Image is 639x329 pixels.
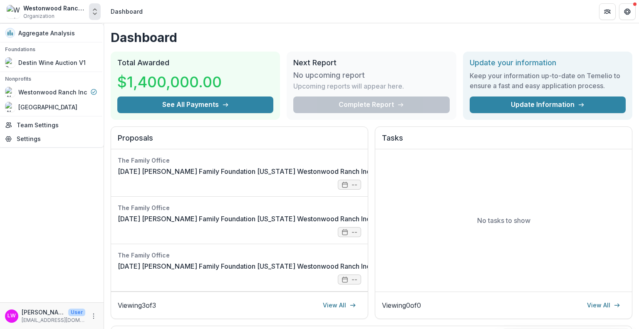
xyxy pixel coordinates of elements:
h3: Keep your information up-to-date on Temelio to ensure a fast and easy application process. [470,71,626,91]
div: Westonwood Ranch Inc [23,4,86,12]
h1: Dashboard [111,30,632,45]
a: [DATE] [PERSON_NAME] Family Foundation [US_STATE] Westonwood Ranch Inc [118,214,370,224]
a: [DATE] [PERSON_NAME] Family Foundation [US_STATE] Westonwood Ranch Inc [118,166,370,176]
button: Partners [599,3,616,20]
p: [EMAIL_ADDRESS][DOMAIN_NAME] [22,317,85,324]
a: View All [318,299,361,312]
button: Open entity switcher [89,3,101,20]
p: Upcoming reports will appear here. [293,81,404,91]
p: Viewing 3 of 3 [118,300,156,310]
h2: Tasks [382,134,625,149]
nav: breadcrumb [107,5,146,17]
p: User [68,309,85,316]
p: No tasks to show [477,215,530,225]
h2: Proposals [118,134,361,149]
img: Westonwood Ranch Inc [7,5,20,18]
h2: Update your information [470,58,626,67]
a: View All [582,299,625,312]
h3: $1,400,000.00 [117,71,222,93]
button: More [89,311,99,321]
p: Viewing 0 of 0 [382,300,421,310]
p: [PERSON_NAME] [22,308,65,317]
h2: Next Report [293,58,449,67]
a: Update Information [470,96,626,113]
span: Organization [23,12,54,20]
h2: Total Awarded [117,58,273,67]
h3: No upcoming report [293,71,365,80]
a: [DATE] [PERSON_NAME] Family Foundation [US_STATE] Westonwood Ranch Inc [118,261,370,271]
div: Dashboard [111,7,143,16]
div: Lindy Wood [7,313,16,319]
button: See All Payments [117,96,273,113]
button: Get Help [619,3,636,20]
